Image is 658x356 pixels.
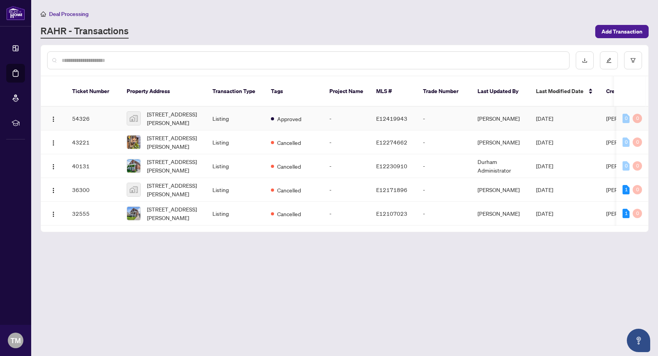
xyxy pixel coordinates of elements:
[277,138,301,147] span: Cancelled
[471,107,530,130] td: [PERSON_NAME]
[49,11,88,18] span: Deal Processing
[536,210,553,217] span: [DATE]
[633,114,642,123] div: 0
[50,140,57,146] img: Logo
[376,186,407,193] span: E12171896
[623,161,630,171] div: 0
[376,162,407,169] span: E12230910
[277,186,301,194] span: Cancelled
[147,157,200,174] span: [STREET_ADDRESS][PERSON_NAME]
[582,58,587,63] span: download
[120,76,206,107] th: Property Address
[417,202,471,226] td: -
[630,58,636,63] span: filter
[417,76,471,107] th: Trade Number
[265,76,323,107] th: Tags
[147,205,200,222] span: [STREET_ADDRESS][PERSON_NAME]
[206,202,265,226] td: Listing
[41,25,129,39] a: RAHR - Transactions
[606,186,648,193] span: [PERSON_NAME]
[147,110,200,127] span: [STREET_ADDRESS][PERSON_NAME]
[50,164,57,170] img: Logo
[600,51,618,69] button: edit
[206,154,265,178] td: Listing
[471,130,530,154] td: [PERSON_NAME]
[127,112,140,125] img: thumbnail-img
[633,185,642,194] div: 0
[323,178,370,202] td: -
[600,76,647,107] th: Created By
[370,76,417,107] th: MLS #
[66,202,120,226] td: 32555
[277,162,301,171] span: Cancelled
[417,130,471,154] td: -
[206,130,265,154] td: Listing
[147,134,200,151] span: [STREET_ADDRESS][PERSON_NAME]
[627,329,650,352] button: Open asap
[536,186,553,193] span: [DATE]
[471,178,530,202] td: [PERSON_NAME]
[41,11,46,17] span: home
[623,137,630,147] div: 0
[50,187,57,194] img: Logo
[127,136,140,149] img: thumbnail-img
[376,115,407,122] span: E12419943
[471,202,530,226] td: [PERSON_NAME]
[323,107,370,130] td: -
[471,154,530,178] td: Durham Administrator
[323,76,370,107] th: Project Name
[6,6,25,20] img: logo
[11,335,21,346] span: TM
[536,162,553,169] span: [DATE]
[601,25,642,38] span: Add Transaction
[47,183,60,196] button: Logo
[50,211,57,217] img: Logo
[623,209,630,218] div: 1
[417,154,471,178] td: -
[147,181,200,198] span: [STREET_ADDRESS][PERSON_NAME]
[606,162,648,169] span: [PERSON_NAME]
[47,207,60,220] button: Logo
[206,178,265,202] td: Listing
[66,130,120,154] td: 43221
[50,116,57,122] img: Logo
[66,154,120,178] td: 40131
[606,58,612,63] span: edit
[417,107,471,130] td: -
[47,136,60,148] button: Logo
[376,139,407,146] span: E12274662
[530,76,600,107] th: Last Modified Date
[323,154,370,178] td: -
[277,115,301,123] span: Approved
[623,114,630,123] div: 0
[323,130,370,154] td: -
[633,137,642,147] div: 0
[623,185,630,194] div: 1
[633,161,642,171] div: 0
[536,115,553,122] span: [DATE]
[417,178,471,202] td: -
[277,210,301,218] span: Cancelled
[323,202,370,226] td: -
[606,139,648,146] span: [PERSON_NAME]
[606,210,648,217] span: [PERSON_NAME]
[471,76,530,107] th: Last Updated By
[606,115,648,122] span: [PERSON_NAME]
[47,112,60,125] button: Logo
[127,207,140,220] img: thumbnail-img
[47,160,60,172] button: Logo
[127,159,140,173] img: thumbnail-img
[376,210,407,217] span: E12107023
[66,107,120,130] td: 54326
[576,51,594,69] button: download
[595,25,649,38] button: Add Transaction
[536,139,553,146] span: [DATE]
[206,107,265,130] td: Listing
[633,209,642,218] div: 0
[127,183,140,196] img: thumbnail-img
[206,76,265,107] th: Transaction Type
[624,51,642,69] button: filter
[66,76,120,107] th: Ticket Number
[536,87,584,95] span: Last Modified Date
[66,178,120,202] td: 36300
